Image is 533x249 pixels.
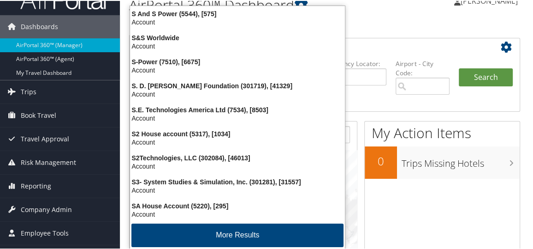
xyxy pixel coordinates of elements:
div: Account [124,209,350,218]
a: DriveCentric [129,20,250,32]
span: Book Travel [21,103,56,126]
div: SA House Account (5220), [295] [124,201,350,209]
div: S.E. Technologies America Ltd (7534), [8503] [124,105,350,113]
h1: My Action Items [365,122,520,142]
span: Employee Tools [21,221,69,244]
div: S-Power (7510), [6675] [124,57,350,65]
div: Account [124,113,350,121]
div: S2Technologies, LLC (302084), [46013] [124,153,350,161]
label: Agency Locator: [332,58,386,67]
div: Account [124,17,350,25]
button: More Results [131,223,343,246]
span: Trips [21,79,36,103]
button: Search [459,67,513,86]
h2: 0 [365,152,397,168]
label: Airport - City Code: [396,58,450,77]
div: Account [124,161,350,170]
span: Dashboards [21,14,58,37]
div: S And S Power (5544), [575] [124,9,350,17]
div: S3- System Studies & Simulation, Inc. (301281), [31557] [124,177,350,185]
a: 0Trips Missing Hotels [365,146,520,178]
span: Risk Management [21,150,76,173]
div: S. D. [PERSON_NAME] Foundation (301719), [41329] [124,81,350,89]
div: Account [124,89,350,97]
h3: Trips Missing Hotels [402,152,520,169]
span: Travel Approval [21,127,69,150]
div: Account [124,41,350,49]
div: Account [124,137,350,146]
div: S2 House account (5317), [1034] [124,129,350,137]
span: Reporting [21,174,51,197]
span: Company Admin [21,197,72,220]
div: S&S Worldwide [124,33,350,41]
div: Account [124,185,350,194]
div: Account [124,65,350,73]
